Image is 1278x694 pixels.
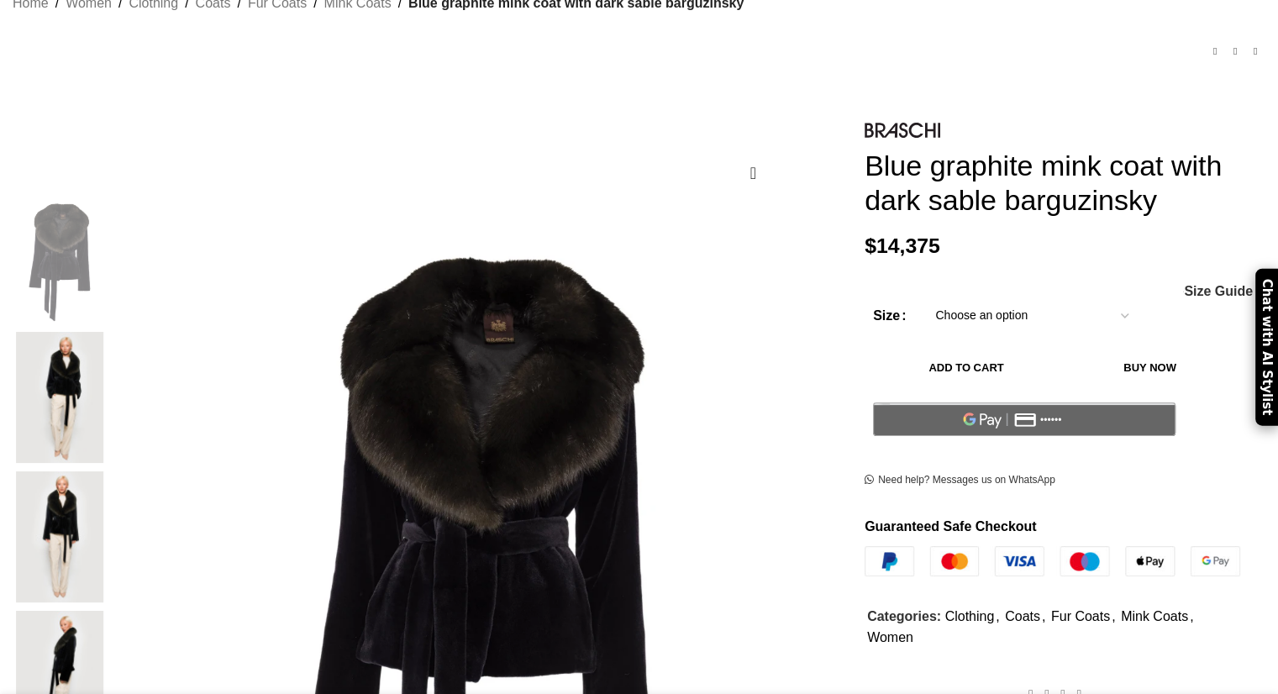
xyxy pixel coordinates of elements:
[8,332,111,463] img: Blue Mink fur Coats
[1245,41,1265,61] a: Next product
[1041,414,1063,426] text: ••••••
[865,519,1037,534] strong: Guaranteed Safe Checkout
[8,471,111,602] img: mink fur
[996,606,999,628] span: ,
[1205,41,1225,61] a: Previous product
[865,234,876,257] span: $
[1051,609,1110,623] a: Fur Coats
[865,546,1240,576] img: guaranteed-safe-checkout-bordered.j
[865,234,940,257] bdi: 14,375
[873,402,1175,436] button: Pay with GPay
[944,609,994,623] a: Clothing
[1112,606,1115,628] span: ,
[1121,609,1188,623] a: Mink Coats
[8,192,111,323] img: Coveti
[873,350,1060,386] button: Add to cart
[865,149,1265,218] h1: Blue graphite mink coat with dark sable barguzinsky
[1005,609,1040,623] a: Coats
[867,630,913,644] a: Women
[1190,606,1193,628] span: ,
[867,609,941,623] span: Categories:
[873,305,906,327] label: Size
[1183,285,1253,298] a: Size Guide
[1042,606,1045,628] span: ,
[865,474,1055,487] a: Need help? Messages us on WhatsApp
[1068,350,1232,386] button: Buy now
[865,123,940,139] img: BRASCHI
[1184,285,1253,298] span: Size Guide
